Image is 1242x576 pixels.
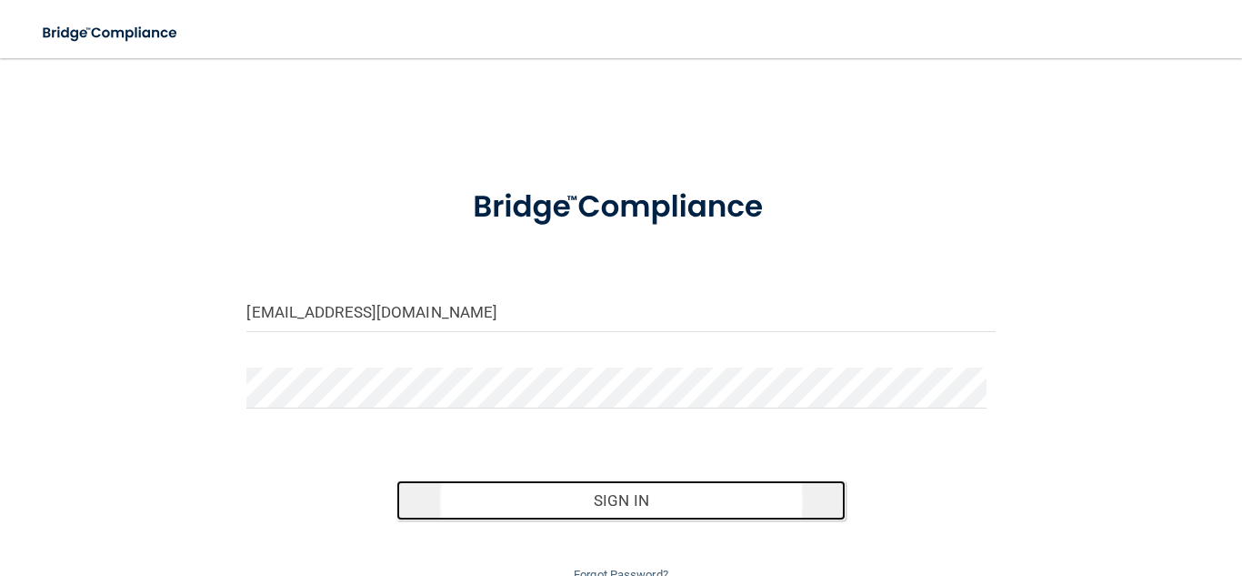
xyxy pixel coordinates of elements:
[27,15,195,52] img: bridge_compliance_login_screen.278c3ca4.svg
[1151,450,1220,520] iframe: Drift Widget Chat Controller
[246,291,995,332] input: Email
[441,167,802,248] img: bridge_compliance_login_screen.278c3ca4.svg
[396,480,846,520] button: Sign In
